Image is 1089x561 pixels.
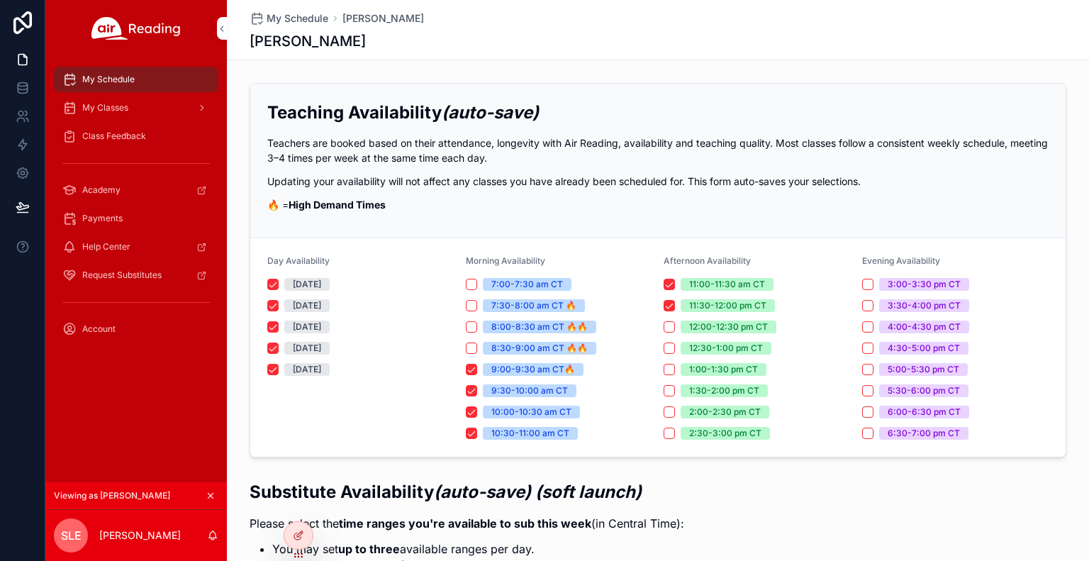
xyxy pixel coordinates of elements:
div: 8:30-9:00 am CT 🔥🔥 [491,342,588,355]
div: 4:30-5:00 pm CT [888,342,960,355]
a: Help Center [54,234,218,260]
div: 2:00-2:30 pm CT [689,406,761,418]
div: 12:00-12:30 pm CT [689,321,768,333]
span: SLE [61,527,82,544]
span: Request Substitutes [82,270,162,281]
div: 7:30-8:00 am CT 🔥 [491,299,576,312]
span: Payments [82,213,123,224]
span: Account [82,323,116,335]
div: [DATE] [293,299,321,312]
p: [PERSON_NAME] [99,528,181,543]
a: My Schedule [54,67,218,92]
img: App logo [91,17,181,40]
h2: Substitute Availability [250,480,1027,504]
a: Payments [54,206,218,231]
span: Afternoon Availability [664,255,751,266]
div: 11:30-12:00 pm CT [689,299,766,312]
div: 3:00-3:30 pm CT [888,278,961,291]
div: 7:00-7:30 am CT [491,278,563,291]
a: My Classes [54,95,218,121]
div: 11:00-11:30 am CT [689,278,765,291]
div: 9:30-10:00 am CT [491,384,568,397]
span: Evening Availability [862,255,940,266]
div: 12:30-1:00 pm CT [689,342,763,355]
div: 8:00-8:30 am CT 🔥🔥 [491,321,588,333]
div: 6:30-7:00 pm CT [888,427,960,440]
div: 9:00-9:30 am CT🔥 [491,363,575,376]
li: You may set available ranges per day. [272,540,1027,557]
h1: [PERSON_NAME] [250,31,366,51]
div: 4:00-4:30 pm CT [888,321,961,333]
span: My Classes [82,102,128,113]
div: [DATE] [293,363,321,376]
a: [PERSON_NAME] [342,11,424,26]
em: (auto-save) [442,102,539,123]
strong: time ranges you're available to sub this week [339,516,591,531]
a: My Schedule [250,11,328,26]
strong: High Demand Times [289,199,386,211]
div: 1:30-2:00 pm CT [689,384,759,397]
a: Account [54,316,218,342]
h2: Teaching Availability [267,101,1049,124]
div: 1:00-1:30 pm CT [689,363,758,376]
div: 5:00-5:30 pm CT [888,363,959,376]
em: (auto-save) (soft launch) [434,482,642,502]
a: Class Feedback [54,123,218,149]
div: scrollable content [45,57,227,360]
div: 6:00-6:30 pm CT [888,406,961,418]
div: [DATE] [293,321,321,333]
div: [DATE] [293,278,321,291]
div: 2:30-3:00 pm CT [689,427,761,440]
div: 3:30-4:00 pm CT [888,299,961,312]
p: Please select the (in Central Time): [250,515,1027,532]
div: 5:30-6:00 pm CT [888,384,960,397]
div: 10:30-11:00 am CT [491,427,569,440]
span: Class Feedback [82,130,146,142]
p: Teachers are booked based on their attendance, longevity with Air Reading, availability and teach... [267,135,1049,165]
strong: up to three [338,542,400,556]
span: Academy [82,184,121,196]
span: Help Center [82,241,130,252]
span: My Schedule [82,74,135,85]
a: Academy [54,177,218,203]
div: 10:00-10:30 am CT [491,406,571,418]
span: My Schedule [267,11,328,26]
span: Viewing as [PERSON_NAME] [54,490,170,501]
span: Day Availability [267,255,330,266]
p: 🔥 = [267,197,1049,212]
span: Morning Availability [466,255,545,266]
p: Updating your availability will not affect any classes you have already been scheduled for. This ... [267,174,1049,189]
a: Request Substitutes [54,262,218,288]
div: [DATE] [293,342,321,355]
